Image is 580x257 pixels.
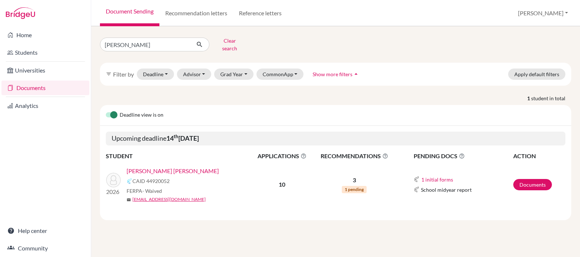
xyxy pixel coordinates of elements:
[306,69,366,80] button: Show more filtersarrow_drop_up
[127,178,132,184] img: Common App logo
[414,187,419,192] img: Common App logo
[252,152,312,160] span: APPLICATIONS
[106,132,565,145] h5: Upcoming deadline
[313,152,396,160] span: RECOMMENDATIONS
[214,69,254,80] button: Grad Year
[1,81,89,95] a: Documents
[256,69,304,80] button: CommonApp
[127,167,219,175] a: [PERSON_NAME] [PERSON_NAME]
[6,7,35,19] img: Bridge-U
[279,181,285,188] b: 10
[352,70,360,78] i: arrow_drop_up
[209,35,250,54] button: Clear search
[1,98,89,113] a: Analytics
[120,111,163,120] span: Deadline view is on
[414,176,419,182] img: Common App logo
[421,186,472,194] span: School midyear report
[127,198,131,202] span: mail
[313,71,352,77] span: Show more filters
[527,94,531,102] strong: 1
[174,133,178,139] sup: th
[513,179,552,190] a: Documents
[1,223,89,238] a: Help center
[313,176,396,184] p: 3
[1,45,89,60] a: Students
[177,69,212,80] button: Advisor
[1,241,89,256] a: Community
[1,63,89,78] a: Universities
[113,71,134,78] span: Filter by
[342,186,367,193] span: 1 pending
[106,187,121,196] p: 2026
[414,152,513,160] span: PENDING DOCS
[166,134,199,142] b: 14 [DATE]
[106,173,121,187] img: Merizalde Lopez, Mia
[531,94,571,102] span: student in total
[100,38,190,51] input: Find student by name...
[106,151,252,161] th: STUDENT
[421,175,453,184] button: 1 initial forms
[513,151,565,161] th: ACTION
[132,196,206,203] a: [EMAIL_ADDRESS][DOMAIN_NAME]
[515,6,571,20] button: [PERSON_NAME]
[508,69,565,80] button: Apply default filters
[137,69,174,80] button: Deadline
[106,71,112,77] i: filter_list
[127,187,162,195] span: FERPA
[142,188,162,194] span: - Waived
[1,28,89,42] a: Home
[132,177,170,185] span: CAID 44920052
